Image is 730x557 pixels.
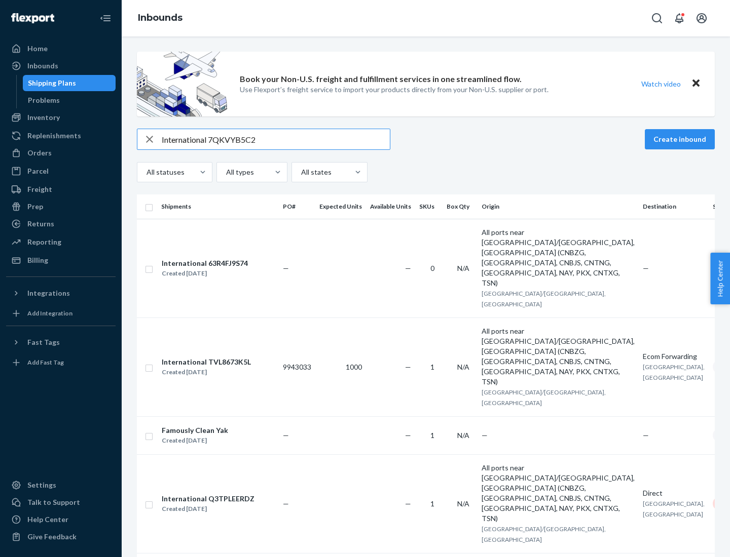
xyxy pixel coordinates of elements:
[27,497,80,507] div: Talk to Support
[6,109,116,126] a: Inventory
[6,511,116,528] a: Help Center
[346,363,362,371] span: 1000
[6,354,116,371] a: Add Fast Tag
[6,163,116,179] a: Parcel
[27,184,52,194] div: Freight
[6,334,116,350] button: Fast Tags
[482,326,635,387] div: All ports near [GEOGRAPHIC_DATA]/[GEOGRAPHIC_DATA], [GEOGRAPHIC_DATA] (CNBZG, [GEOGRAPHIC_DATA], ...
[6,216,116,232] a: Returns
[11,13,54,23] img: Flexport logo
[6,181,116,197] a: Freight
[647,8,667,28] button: Open Search Box
[366,194,415,219] th: Available Units
[457,363,469,371] span: N/A
[689,76,703,91] button: Close
[482,431,488,440] span: —
[457,499,469,508] span: N/A
[27,309,72,317] div: Add Integration
[643,488,705,498] div: Direct
[27,337,60,347] div: Fast Tags
[162,357,251,367] div: International TVL8673K5L
[27,480,56,490] div: Settings
[315,194,366,219] th: Expected Units
[639,194,709,219] th: Destination
[162,504,254,514] div: Created [DATE]
[6,252,116,268] a: Billing
[27,358,64,367] div: Add Fast Tag
[162,367,251,377] div: Created [DATE]
[6,477,116,493] a: Settings
[279,317,315,416] td: 9943033
[457,431,469,440] span: N/A
[225,167,226,177] input: All types
[27,131,81,141] div: Replenishments
[27,532,77,542] div: Give Feedback
[430,264,434,272] span: 0
[482,388,606,407] span: [GEOGRAPHIC_DATA]/[GEOGRAPHIC_DATA], [GEOGRAPHIC_DATA]
[27,514,68,525] div: Help Center
[28,95,60,105] div: Problems
[669,8,689,28] button: Open notifications
[27,61,58,71] div: Inbounds
[405,363,411,371] span: —
[300,167,301,177] input: All states
[162,129,390,149] input: Search inbounds by name, destination, msku...
[457,264,469,272] span: N/A
[6,198,116,215] a: Prep
[27,255,48,265] div: Billing
[6,128,116,144] a: Replenishments
[162,258,248,268] div: International 63R4FJ9S74
[478,194,639,219] th: Origin
[283,499,289,508] span: —
[643,351,705,362] div: Ecom Forwarding
[27,219,54,229] div: Returns
[645,129,715,149] button: Create inbound
[23,75,116,91] a: Shipping Plans
[710,253,730,304] button: Help Center
[482,525,606,543] span: [GEOGRAPHIC_DATA]/[GEOGRAPHIC_DATA], [GEOGRAPHIC_DATA]
[691,8,712,28] button: Open account menu
[6,285,116,301] button: Integrations
[482,463,635,524] div: All ports near [GEOGRAPHIC_DATA]/[GEOGRAPHIC_DATA], [GEOGRAPHIC_DATA] (CNBZG, [GEOGRAPHIC_DATA], ...
[27,148,52,158] div: Orders
[643,363,705,381] span: [GEOGRAPHIC_DATA], [GEOGRAPHIC_DATA]
[27,44,48,54] div: Home
[27,288,70,298] div: Integrations
[27,237,61,247] div: Reporting
[27,112,60,123] div: Inventory
[130,4,191,33] ol: breadcrumbs
[138,12,182,23] a: Inbounds
[635,76,687,91] button: Watch video
[240,73,522,85] p: Book your Non-U.S. freight and fulfillment services in one streamlined flow.
[482,290,606,308] span: [GEOGRAPHIC_DATA]/[GEOGRAPHIC_DATA], [GEOGRAPHIC_DATA]
[162,435,228,446] div: Created [DATE]
[145,167,147,177] input: All statuses
[240,85,549,95] p: Use Flexport’s freight service to import your products directly from your Non-U.S. supplier or port.
[415,194,443,219] th: SKUs
[23,92,116,108] a: Problems
[405,431,411,440] span: —
[162,494,254,504] div: International Q3TPLEERDZ
[643,431,649,440] span: —
[27,166,49,176] div: Parcel
[643,500,705,518] span: [GEOGRAPHIC_DATA], [GEOGRAPHIC_DATA]
[430,363,434,371] span: 1
[6,305,116,322] a: Add Integration
[28,78,76,88] div: Shipping Plans
[6,529,116,545] button: Give Feedback
[430,499,434,508] span: 1
[6,145,116,161] a: Orders
[430,431,434,440] span: 1
[643,264,649,272] span: —
[283,264,289,272] span: —
[443,194,478,219] th: Box Qty
[283,431,289,440] span: —
[6,234,116,250] a: Reporting
[482,227,635,288] div: All ports near [GEOGRAPHIC_DATA]/[GEOGRAPHIC_DATA], [GEOGRAPHIC_DATA] (CNBZG, [GEOGRAPHIC_DATA], ...
[405,499,411,508] span: —
[279,194,315,219] th: PO#
[162,268,248,278] div: Created [DATE]
[6,58,116,74] a: Inbounds
[27,202,43,212] div: Prep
